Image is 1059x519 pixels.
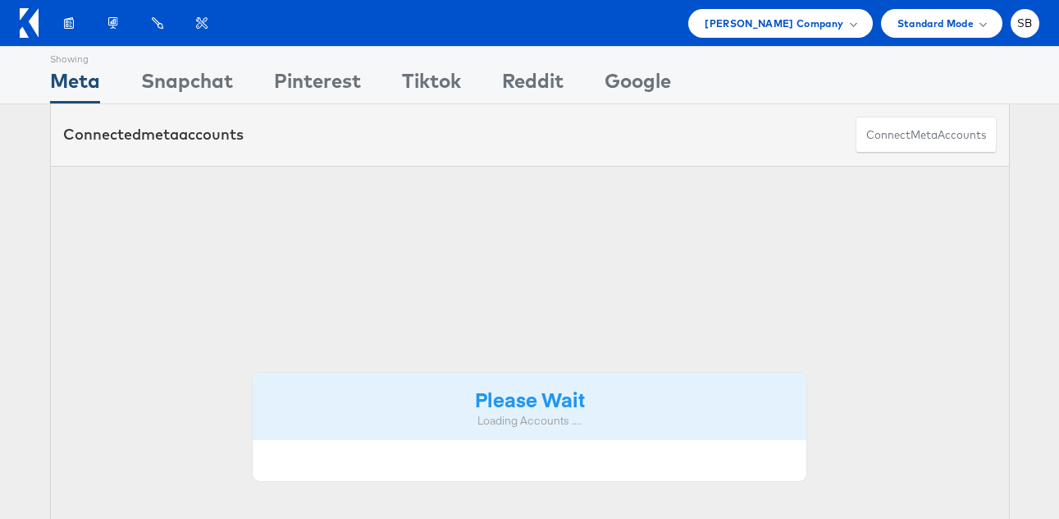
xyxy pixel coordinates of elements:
div: Meta [50,67,100,103]
strong: Please Wait [475,385,585,412]
div: Connected accounts [63,124,244,145]
span: [PERSON_NAME] Company [705,15,843,32]
div: Google [605,67,671,103]
span: SB [1017,18,1033,29]
div: Showing [50,47,100,67]
span: meta [141,125,179,144]
div: Pinterest [274,67,361,103]
span: Standard Mode [897,15,974,32]
span: meta [911,127,938,143]
div: Snapchat [141,67,233,103]
button: ConnectmetaAccounts [856,117,997,154]
div: Loading Accounts .... [265,413,795,429]
div: Reddit [502,67,564,103]
div: Tiktok [402,67,461,103]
